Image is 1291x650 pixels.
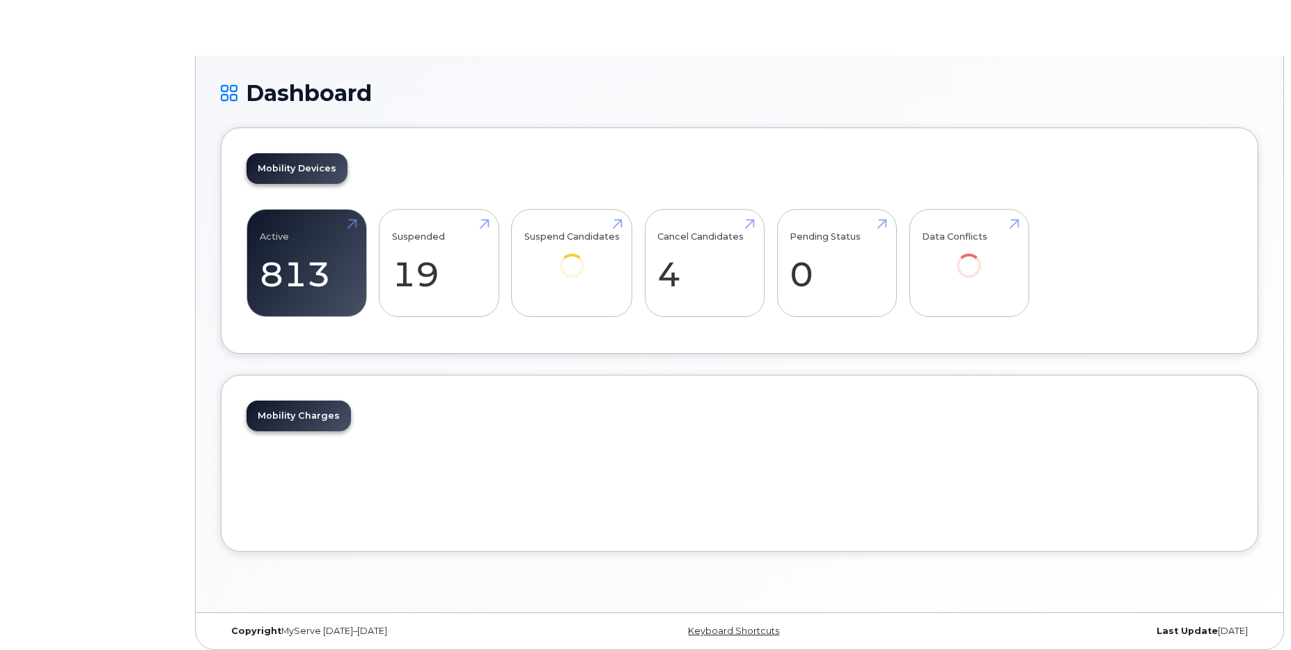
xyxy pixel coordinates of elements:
a: Suspended 19 [392,217,486,309]
a: Keyboard Shortcuts [688,626,779,636]
strong: Last Update [1157,626,1218,636]
h1: Dashboard [221,81,1258,105]
div: MyServe [DATE]–[DATE] [221,626,567,637]
a: Mobility Devices [247,153,347,184]
a: Active 813 [260,217,354,309]
a: Cancel Candidates 4 [657,217,751,309]
strong: Copyright [231,626,281,636]
div: [DATE] [912,626,1258,637]
a: Data Conflicts [922,217,1016,297]
a: Suspend Candidates [524,217,620,297]
a: Pending Status 0 [790,217,884,309]
a: Mobility Charges [247,401,351,431]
